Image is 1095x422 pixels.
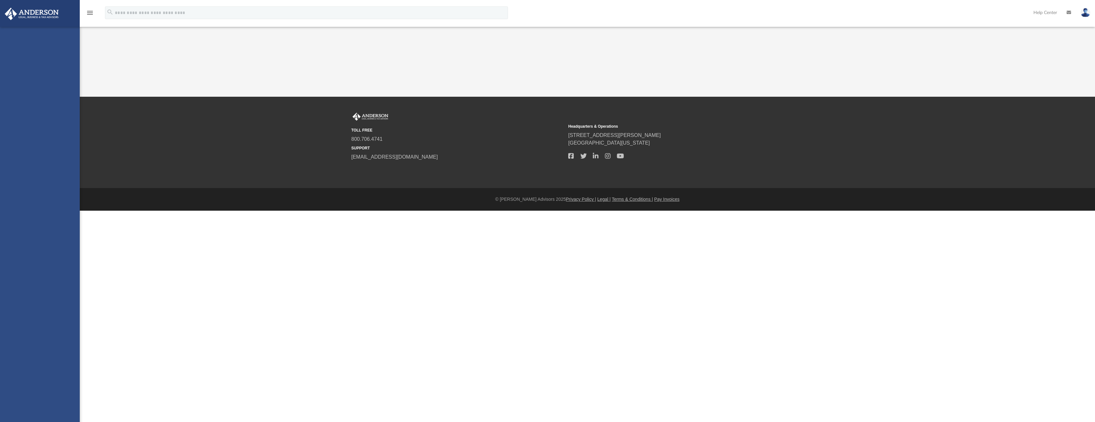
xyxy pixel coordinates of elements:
a: Pay Invoices [654,197,679,202]
a: Privacy Policy | [566,197,596,202]
div: © [PERSON_NAME] Advisors 2025 [80,196,1095,203]
img: Anderson Advisors Platinum Portal [351,113,390,121]
img: Anderson Advisors Platinum Portal [3,8,61,20]
small: TOLL FREE [351,127,564,133]
img: User Pic [1081,8,1090,17]
a: [EMAIL_ADDRESS][DOMAIN_NAME] [351,154,438,160]
a: Legal | [597,197,611,202]
small: SUPPORT [351,145,564,151]
a: menu [86,12,94,17]
a: Terms & Conditions | [612,197,653,202]
a: 800.706.4741 [351,136,383,142]
a: [STREET_ADDRESS][PERSON_NAME] [568,132,661,138]
i: search [107,9,114,16]
small: Headquarters & Operations [568,124,781,129]
i: menu [86,9,94,17]
a: [GEOGRAPHIC_DATA][US_STATE] [568,140,650,146]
